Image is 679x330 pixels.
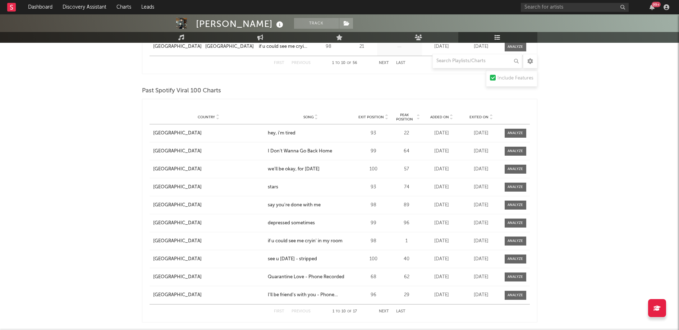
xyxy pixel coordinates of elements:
div: 29 [393,292,420,299]
a: [GEOGRAPHIC_DATA] [153,274,265,281]
button: Previous [292,310,311,313]
div: hey, i'm tired [268,130,295,137]
div: 100 [357,256,390,263]
a: say you're done with me [268,202,353,209]
div: 74 [393,184,420,191]
a: [GEOGRAPHIC_DATA] [205,43,255,50]
div: [DATE] [424,202,460,209]
div: 40 [393,256,420,263]
input: Search Playlists/Charts [432,54,522,68]
div: [DATE] [424,43,460,50]
a: if u could see me cryin' in my room [268,238,353,245]
button: Next [379,61,389,65]
a: I'll be friend's with you - Phone Recorded [268,292,353,299]
div: [DATE] [463,43,499,50]
button: Last [396,61,405,65]
div: [DATE] [424,292,460,299]
a: see u [DATE] - stripped [268,256,353,263]
a: [GEOGRAPHIC_DATA] [153,184,265,191]
div: 99 [357,148,390,155]
div: 89 [393,202,420,209]
a: [GEOGRAPHIC_DATA] [153,130,265,137]
button: Next [379,310,389,313]
div: 96 [393,220,420,227]
a: [GEOGRAPHIC_DATA] [153,220,265,227]
div: [DATE] [424,220,460,227]
div: [DATE] [424,130,460,137]
a: if u could see me cryin' in my room [259,43,309,50]
button: First [274,61,284,65]
div: [DATE] [463,292,499,299]
div: 98 [357,238,390,245]
div: [DATE] [463,274,499,281]
div: if u could see me cryin' in my room [268,238,343,245]
input: Search for artists [521,3,629,12]
span: Peak Position [393,113,416,122]
div: 64 [393,148,420,155]
div: [GEOGRAPHIC_DATA] [153,184,202,191]
span: Past Spotify Viral 100 Charts [142,87,221,95]
div: [GEOGRAPHIC_DATA] [153,202,202,209]
div: [GEOGRAPHIC_DATA] [153,148,202,155]
span: Exit Position [358,115,384,119]
div: Quarantine Love - Phone Recorded [268,274,344,281]
div: [DATE] [424,256,460,263]
div: 57 [393,166,420,173]
div: [DATE] [424,148,460,155]
div: [GEOGRAPHIC_DATA] [153,256,202,263]
a: [GEOGRAPHIC_DATA] [153,148,265,155]
div: [DATE] [463,148,499,155]
div: [GEOGRAPHIC_DATA] [153,238,202,245]
div: see u [DATE] - stripped [268,256,317,263]
div: 100 [357,166,390,173]
div: 99 [357,220,390,227]
div: 93 [357,130,390,137]
div: 62 [393,274,420,281]
span: Exited On [469,115,488,119]
button: First [274,310,284,313]
button: Last [396,310,405,313]
div: 22 [393,130,420,137]
div: [GEOGRAPHIC_DATA] [153,274,202,281]
button: 99+ [650,4,655,10]
a: [GEOGRAPHIC_DATA] [153,202,265,209]
a: we'll be okay, for [DATE] [268,166,353,173]
div: we'll be okay, for [DATE] [268,166,320,173]
div: [GEOGRAPHIC_DATA] [153,166,202,173]
div: depressed sometimes [268,220,315,227]
div: [DATE] [463,184,499,191]
div: [GEOGRAPHIC_DATA] [153,220,202,227]
button: Previous [292,61,311,65]
div: [GEOGRAPHIC_DATA] [153,130,202,137]
div: [DATE] [463,238,499,245]
div: 1 10 56 [325,59,364,68]
div: [DATE] [424,166,460,173]
div: [PERSON_NAME] [196,18,285,30]
div: [DATE] [463,202,499,209]
div: 1 [393,238,420,245]
div: [GEOGRAPHIC_DATA] [153,292,202,299]
div: Include Features [497,74,533,83]
div: stars [268,184,278,191]
div: 99 + [652,2,661,7]
a: I Don’t Wanna Go Back Home [268,148,353,155]
span: Added On [430,115,449,119]
div: [GEOGRAPHIC_DATA] [205,43,254,50]
a: [GEOGRAPHIC_DATA] [153,292,265,299]
span: Country [198,115,215,119]
button: Track [294,18,339,29]
span: Song [303,115,314,119]
div: [DATE] [424,184,460,191]
div: [DATE] [463,256,499,263]
span: of [347,61,351,65]
div: 98 [357,202,390,209]
div: [DATE] [463,166,499,173]
a: [GEOGRAPHIC_DATA] [153,166,265,173]
div: 98 [312,43,345,50]
div: [DATE] [463,220,499,227]
div: say you're done with me [268,202,321,209]
div: I Don’t Wanna Go Back Home [268,148,332,155]
a: depressed sometimes [268,220,353,227]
